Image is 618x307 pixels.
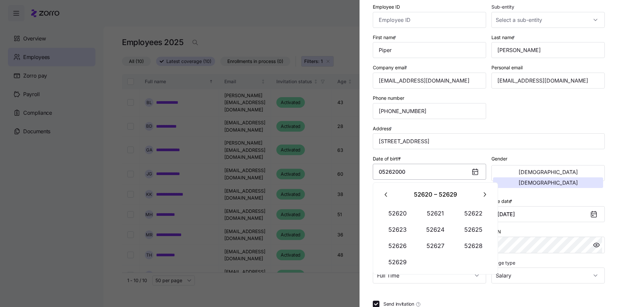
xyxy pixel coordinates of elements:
[373,64,409,71] label: Company email
[491,34,516,41] label: Last name
[491,42,605,58] input: Last name
[491,64,523,71] label: Personal email
[373,3,400,11] label: Employee ID
[373,182,440,189] span: Employee must be older than 18
[491,268,605,283] input: Select wage type
[455,222,492,238] button: 52625
[379,254,417,270] button: 52629
[519,180,578,185] span: [DEMOGRAPHIC_DATA]
[373,125,393,132] label: Address
[373,103,486,119] input: Phone number
[373,12,486,28] input: Employee ID
[491,155,507,162] label: Gender
[491,73,605,89] input: Personal email
[379,222,417,238] button: 52623
[373,42,486,58] input: First name
[373,73,486,89] input: Company email
[373,133,605,149] input: Address
[491,3,514,11] label: Sub-entity
[455,206,492,221] button: 52622
[373,34,398,41] label: First name
[373,268,486,283] input: Select employment type
[491,12,605,28] input: Select a sub-entity
[379,206,417,221] button: 52620
[491,259,515,267] label: Wage type
[394,187,477,203] div: 52620 – 52629
[373,94,404,102] label: Phone number
[379,238,417,254] button: 52626
[491,206,605,222] input: MM/DD/YYYY
[417,222,454,238] button: 52624
[373,164,486,180] input: MM/DD/YYYY
[417,238,454,254] button: 52627
[417,206,454,221] button: 52621
[455,238,492,254] button: 52628
[373,155,402,162] label: Date of birth
[519,169,578,175] span: [DEMOGRAPHIC_DATA]
[491,198,514,205] label: Hire date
